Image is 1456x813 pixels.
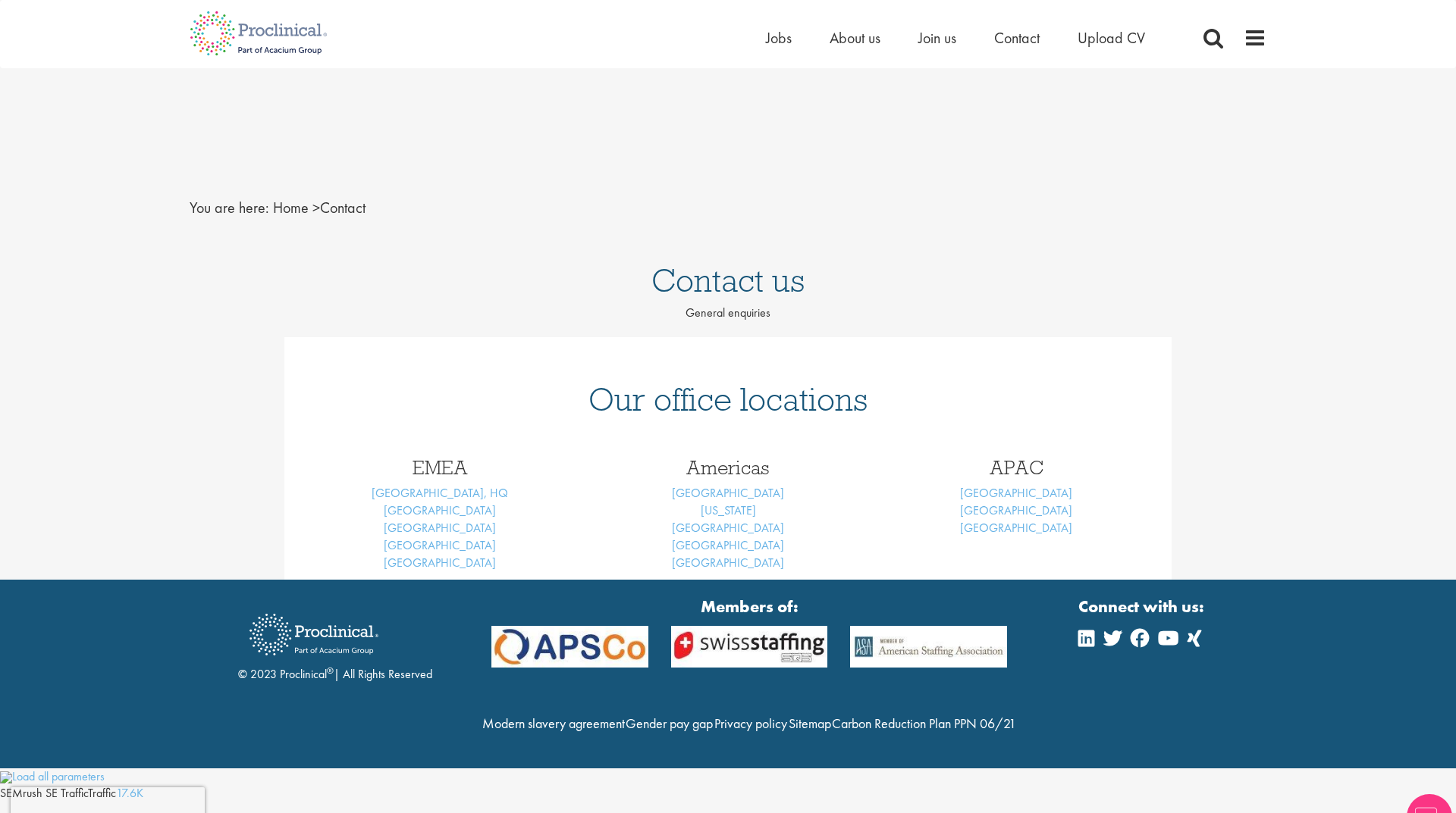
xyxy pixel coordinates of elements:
[672,537,784,553] a: [GEOGRAPHIC_DATA]
[491,595,1007,618] strong: Members of:
[480,626,660,668] img: APSCo
[327,664,334,677] sup: ®
[960,502,1072,518] a: [GEOGRAPHIC_DATA]
[372,485,508,501] a: [GEOGRAPHIC_DATA], HQ
[832,715,1016,732] a: Carbon Reduction Plan PPN 06/21
[701,502,756,518] a: [US_STATE]
[384,520,496,536] a: [GEOGRAPHIC_DATA]
[307,383,1149,416] h1: Our office locations
[714,715,787,732] a: Privacy policy
[883,458,1149,477] h3: APAC
[238,602,432,683] div: © 2023 Proclinical | All Rights Reserved
[766,28,792,48] a: Jobs
[312,198,320,217] span: >
[116,785,143,801] a: 17.6K
[626,715,713,732] a: Gender pay gap
[384,555,496,571] a: [GEOGRAPHIC_DATA]
[1078,28,1145,48] a: Upload CV
[839,626,1018,668] img: APSCo
[384,537,496,553] a: [GEOGRAPHIC_DATA]
[88,785,116,801] span: Traffic
[918,28,956,48] a: Join us
[1078,595,1207,618] strong: Connect with us:
[672,555,784,571] a: [GEOGRAPHIC_DATA]
[482,715,625,732] a: Modern slavery agreement
[273,198,366,217] span: Contact
[307,458,573,477] h3: EMEA
[595,458,861,477] h3: Americas
[238,603,390,666] img: Proclinical Recruitment
[273,198,309,217] a: breadcrumb link to Home
[789,715,831,732] a: Sitemap
[830,28,880,48] a: About us
[12,768,105,784] span: Load all parameters
[672,520,784,536] a: [GEOGRAPHIC_DATA]
[660,626,839,668] img: APSCo
[672,485,784,501] a: [GEOGRAPHIC_DATA]
[190,198,269,217] span: You are here:
[960,485,1072,501] a: [GEOGRAPHIC_DATA]
[960,520,1072,536] a: [GEOGRAPHIC_DATA]
[994,28,1040,48] a: Contact
[384,502,496,518] a: [GEOGRAPHIC_DATA]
